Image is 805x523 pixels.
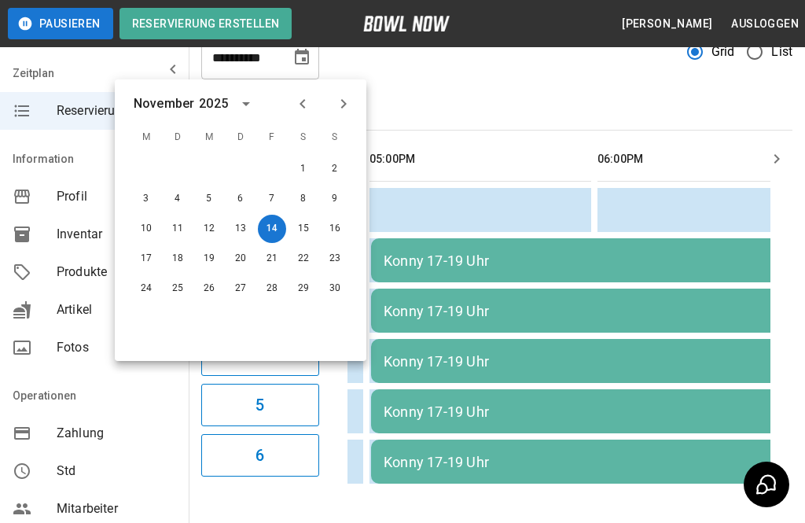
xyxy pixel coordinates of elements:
span: Profil [57,187,176,206]
button: 21. Nov. 2025 [258,245,286,273]
button: 2. Nov. 2025 [321,155,349,183]
button: 19. Nov. 2025 [195,245,223,273]
button: 28. Nov. 2025 [258,274,286,303]
button: 17. Nov. 2025 [132,245,160,273]
button: Reservierung erstellen [119,8,292,39]
h6: 5 [255,392,264,418]
span: Inventar [57,225,176,244]
button: 22. Nov. 2025 [289,245,318,273]
button: Choose date, selected date is 14. Nov. 2025 [286,42,318,73]
div: 2025 [199,94,228,113]
span: M [132,122,160,153]
button: 26. Nov. 2025 [195,274,223,303]
button: 15. Nov. 2025 [289,215,318,243]
span: Mitarbeiter [57,499,176,518]
button: 5 [201,384,319,426]
button: 27. Nov. 2025 [226,274,255,303]
img: logo [363,16,450,31]
button: 16. Nov. 2025 [321,215,349,243]
button: 5. Nov. 2025 [195,185,223,213]
span: Produkte [57,263,176,282]
button: 10. Nov. 2025 [132,215,160,243]
button: 13. Nov. 2025 [226,215,255,243]
button: Ausloggen [725,9,805,39]
span: D [164,122,192,153]
button: 24. Nov. 2025 [132,274,160,303]
span: Reservierungen [57,101,176,120]
div: inventory tabs [201,92,792,130]
button: 1. Nov. 2025 [289,155,318,183]
span: S [289,122,318,153]
button: 14. Nov. 2025 [258,215,286,243]
div: November [134,94,194,113]
button: [PERSON_NAME] [616,9,719,39]
button: 25. Nov. 2025 [164,274,192,303]
button: 23. Nov. 2025 [321,245,349,273]
th: 05:00PM [369,137,591,182]
button: Pausieren [8,8,113,39]
button: 7. Nov. 2025 [258,185,286,213]
button: 6. Nov. 2025 [226,185,255,213]
button: Next month [330,90,357,117]
button: 29. Nov. 2025 [289,274,318,303]
button: 9. Nov. 2025 [321,185,349,213]
button: 20. Nov. 2025 [226,245,255,273]
button: 30. Nov. 2025 [321,274,349,303]
span: Std [57,462,176,481]
button: 11. Nov. 2025 [164,215,192,243]
span: List [771,42,792,61]
span: Zahlung [57,424,176,443]
button: 3. Nov. 2025 [132,185,160,213]
button: 4. Nov. 2025 [164,185,192,213]
button: 6 [201,434,319,477]
span: M [195,122,223,153]
h6: 6 [255,443,264,468]
span: F [258,122,286,153]
button: 8. Nov. 2025 [289,185,318,213]
button: calendar view is open, switch to year view [233,90,259,117]
span: D [226,122,255,153]
button: 18. Nov. 2025 [164,245,192,273]
span: S [321,122,349,153]
button: Previous month [289,90,316,117]
span: Artikel [57,300,176,319]
button: 12. Nov. 2025 [195,215,223,243]
span: Grid [711,42,735,61]
span: Fotos [57,338,176,357]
